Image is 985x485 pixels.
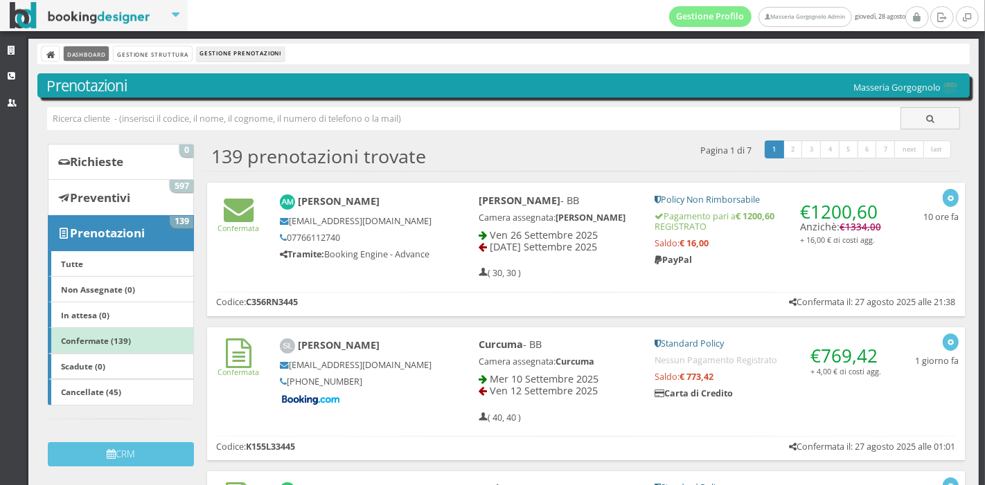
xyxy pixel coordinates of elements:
[48,379,194,405] a: Cancellate (45)
[810,199,878,224] span: 1200,60
[655,387,733,399] b: Carta di Credito
[479,338,523,351] b: Curcuma
[280,232,432,243] h5: 07766112740
[789,441,956,452] h5: Confermata il: 27 agosto 2025 alle 01:01
[61,258,83,269] b: Tutte
[840,221,881,233] span: €
[655,338,883,349] h5: Standard Policy
[280,360,432,370] h5: [EMAIL_ADDRESS][DOMAIN_NAME]
[655,372,883,382] h5: Saldo:
[280,248,324,260] b: Tramite:
[48,327,194,354] a: Confermate (139)
[280,338,296,354] img: Stuart Leatherby
[479,194,560,207] b: [PERSON_NAME]
[47,77,961,95] h3: Prenotazioni
[280,194,296,210] img: Anokhi Mashru
[114,46,191,61] a: Gestione Struttura
[479,194,637,206] h4: - BB
[479,268,521,278] h5: ( 30, 30 )
[61,335,131,346] b: Confermate (139)
[246,441,295,452] b: K155L33445
[479,212,637,223] h5: Camera assegnata:
[820,140,840,158] a: 4
[490,384,598,397] span: Ven 12 Settembre 2025
[48,354,194,380] a: Scadute (0)
[64,46,109,61] a: Dashboard
[758,7,851,27] a: Masseria Gorgognolo Admin
[701,145,752,156] h5: Pagina 1 di 7
[736,210,774,222] strong: € 1200,60
[858,140,878,158] a: 6
[479,338,637,350] h4: - BB
[655,211,883,232] h5: Pagamento pari a REGISTRATO
[298,338,380,351] b: [PERSON_NAME]
[216,441,295,452] h5: Codice:
[680,237,709,249] strong: € 16,00
[479,412,521,423] h5: ( 40, 40 )
[218,212,260,233] a: Confermata
[556,356,594,367] b: Curcuma
[490,228,598,241] span: Ven 26 Settembre 2025
[48,442,194,466] button: CRM
[280,249,432,259] h5: Booking Engine - Advance
[800,199,878,224] span: €
[853,82,960,94] h5: Masseria Gorgognolo
[941,82,960,94] img: 0603869b585f11eeb13b0a069e529790.png
[70,190,130,205] b: Preventivi
[280,216,432,226] h5: [EMAIL_ADDRESS][DOMAIN_NAME]
[170,216,193,228] span: 139
[70,225,145,241] b: Prenotazioni
[923,140,951,158] a: last
[669,6,905,27] span: giovedì, 28 agosto
[61,309,109,320] b: In attesa (0)
[298,194,380,208] b: [PERSON_NAME]
[490,372,598,385] span: Mer 10 Settembre 2025
[845,221,881,233] span: 1334,00
[48,179,194,215] a: Preventivi 597
[280,376,432,387] h5: [PHONE_NUMBER]
[246,296,298,308] b: C356RN3445
[48,144,194,180] a: Richieste 0
[810,366,881,376] small: + 4,00 € di costi agg.
[479,356,637,367] h5: Camera assegnata:
[655,238,883,248] h5: Saldo:
[800,235,875,245] small: + 16,00 € di costi agg.
[783,140,803,158] a: 2
[765,140,785,158] a: 1
[197,46,285,62] li: Gestione Prenotazioni
[61,360,105,372] b: Scadute (0)
[655,254,692,266] b: PayPal
[61,284,135,295] b: Non Assegnate (0)
[556,212,625,223] b: [PERSON_NAME]
[810,343,878,368] span: €
[280,394,342,406] img: Booking-com-logo.png
[170,180,193,192] span: 597
[218,356,260,377] a: Confermata
[800,194,883,246] h4: Anzichè:
[48,215,194,251] a: Prenotazioni 139
[490,240,597,253] span: [DATE] Settembre 2025
[894,140,925,158] a: next
[801,140,822,158] a: 3
[923,212,959,222] h5: 10 ore fa
[10,2,150,29] img: BookingDesigner.com
[48,250,194,277] a: Tutte
[48,302,194,328] a: In attesa (0)
[47,107,901,130] input: Ricerca cliente - (inserisci il codice, il nome, il cognome, il numero di telefono o la mail)
[655,194,883,205] h5: Policy Non Rimborsabile
[48,276,194,302] a: Non Assegnate (0)
[915,356,959,366] h5: 1 giorno fa
[61,386,121,397] b: Cancellate (45)
[789,297,956,307] h5: Confermata il: 27 agosto 2025 alle 21:38
[669,6,752,27] a: Gestione Profilo
[179,145,193,157] span: 0
[655,355,883,365] h5: Nessun Pagamento Registrato
[70,154,123,170] b: Richieste
[680,371,713,383] strong: € 773,42
[211,145,426,167] h2: 139 prenotazioni trovate
[839,140,859,158] a: 5
[876,140,896,158] a: 7
[216,297,298,307] h5: Codice:
[821,343,878,368] span: 769,42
